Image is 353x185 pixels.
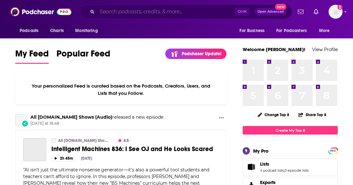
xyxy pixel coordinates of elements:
[272,25,316,37] button: open menu
[329,149,337,153] span: PRO
[56,48,110,63] span: Popular Feed
[116,138,131,143] button: 4.5
[245,162,258,171] a: Lists
[182,51,221,56] p: Podchaser Update!
[329,5,343,19] button: Show profile menu
[253,148,269,154] div: My Pro
[71,25,106,37] button: open menu
[243,126,338,135] a: Create My Top 8
[255,8,287,16] button: Open AdvancedNew
[51,145,213,153] span: Intelligent Machines 836: I See OJ and He Looks Scared
[81,156,92,161] div: [DATE]
[23,138,46,161] a: Intelligent Machines 836: I See OJ and He Looks Scared
[22,120,29,127] div: New Episode
[329,148,337,153] a: PRO
[284,168,284,173] span: ,
[329,5,343,19] span: Logged in as HavasAlexa
[312,46,338,52] a: View Profile
[15,25,47,37] button: open menu
[80,4,292,19] div: Search podcasts, credits, & more...
[46,25,68,37] a: Charts
[260,161,269,167] span: Lists
[329,5,343,19] img: User Profile
[10,6,71,18] img: Podchaser - Follow, Share and Rate Podcasts
[275,4,286,10] span: New
[235,8,250,16] span: Ctrl K
[311,6,321,17] a: Show notifications dropdown
[295,6,306,17] a: Show notifications dropdown
[75,26,98,35] span: Monitoring
[254,111,293,119] button: Change Top 8
[15,75,226,104] div: Your personalized Feed is curated based on the Podcasts, Creators, Users, and Lists that you Follow.
[97,7,235,17] input: Search podcasts, credits, & more...
[260,161,309,167] a: Lists
[50,26,64,35] span: Charts
[235,25,272,37] button: open menu
[51,155,76,162] button: 2h 45m
[260,168,284,173] a: 4 podcast lists
[239,26,265,35] span: For Business
[15,48,49,64] a: My Feed
[58,138,110,143] a: All [DOMAIN_NAME] Shows (Audio)
[30,114,163,120] h3: released a new episode
[15,48,49,63] span: My Feed
[243,46,305,52] a: Welcome [PERSON_NAME]!
[51,145,219,153] a: Intelligent Machines 836: I See OJ and He Looks Scared
[315,25,338,37] button: open menu
[298,109,327,121] button: Share Top 8
[15,114,27,126] a: All TWiT.tv Shows (Audio)
[258,10,284,13] span: Open Advanced
[243,158,338,175] span: Lists
[30,121,163,126] span: [DATE] at 18:48
[51,138,56,143] a: All TWiT.tv Shows (Audio)
[319,26,330,35] span: More
[216,114,226,122] button: Show More Button
[337,5,343,10] svg: Add a profile image
[284,168,309,173] a: 0 episode lists
[56,48,110,64] a: Popular Feed
[30,114,112,120] a: All TWiT.tv Shows (Audio)
[20,26,38,35] span: Podcasts
[276,26,307,35] span: For Podcasters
